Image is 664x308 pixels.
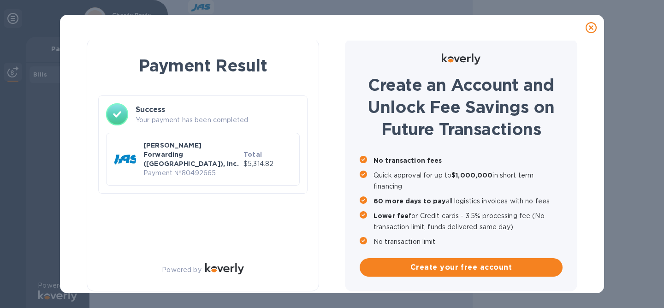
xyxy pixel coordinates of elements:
p: for Credit cards - 3.5% processing fee (No transaction limit, funds delivered same day) [373,210,563,232]
span: Create your free account [367,262,555,273]
h1: Payment Result [102,54,304,77]
p: Powered by [162,265,201,275]
h3: Success [136,104,300,115]
b: $1,000,000 [451,172,492,179]
p: Your payment has been completed. [136,115,300,125]
img: Logo [205,263,244,274]
b: 60 more days to pay [373,197,446,205]
p: all logistics invoices with no fees [373,195,563,207]
p: $5,314.82 [243,159,292,169]
h1: Create an Account and Unlock Fee Savings on Future Transactions [360,74,563,140]
button: Create your free account [360,258,563,277]
p: No transaction limit [373,236,563,247]
p: Payment № 80492665 [143,168,240,178]
b: Lower fee [373,212,409,219]
b: No transaction fees [373,157,442,164]
img: Logo [442,53,480,65]
b: Total [243,151,262,158]
p: Quick approval for up to in short term financing [373,170,563,192]
p: [PERSON_NAME] Forwarding ([GEOGRAPHIC_DATA]), Inc. [143,141,240,168]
